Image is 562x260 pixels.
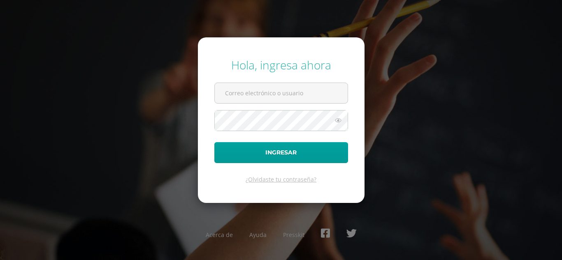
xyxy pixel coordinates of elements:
[249,231,267,239] a: Ayuda
[206,231,233,239] a: Acerca de
[214,57,348,73] div: Hola, ingresa ahora
[214,142,348,163] button: Ingresar
[246,175,316,183] a: ¿Olvidaste tu contraseña?
[283,231,304,239] a: Presskit
[215,83,348,103] input: Correo electrónico o usuario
